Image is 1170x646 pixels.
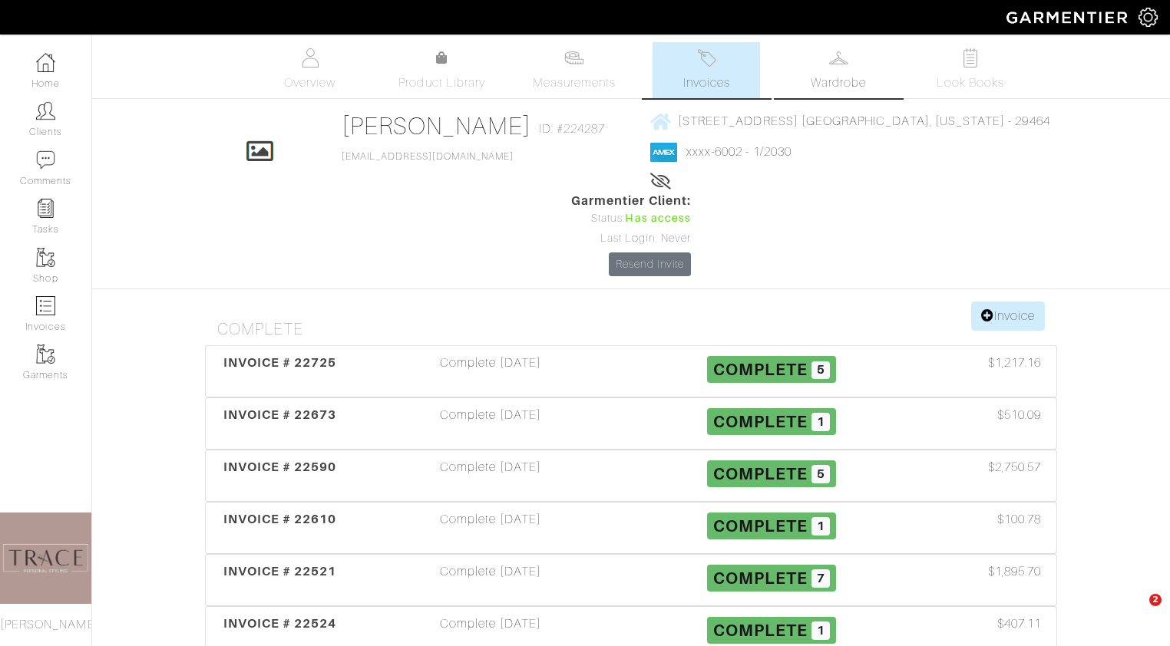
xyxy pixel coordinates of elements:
img: garments-icon-b7da505a4dc4fd61783c78ac3ca0ef83fa9d6f193b1c9dc38574b1d14d53ca28.png [36,248,55,267]
div: Status: [571,210,691,227]
a: Wardrobe [785,42,892,98]
a: INVOICE # 22673 Complete [DATE] Complete 1 $510.09 [205,397,1057,450]
span: 2 [1149,594,1162,606]
span: $1,895.70 [988,562,1041,581]
img: basicinfo-40fd8af6dae0f16599ec9e87c0ef1c0a1fdea2edbe929e3d69a839185d80c458.svg [300,48,319,68]
a: Measurements [521,42,629,98]
h4: Complete [217,320,1057,339]
a: Resend Invite [609,252,691,276]
div: Complete [DATE] [350,562,631,598]
span: Measurements [533,74,616,92]
span: Wardrobe [811,74,866,92]
img: orders-icon-0abe47150d42831381b5fb84f609e132dff9fe21cb692f30cb5eec754e2cba89.png [36,296,55,315]
img: garments-icon-b7da505a4dc4fd61783c78ac3ca0ef83fa9d6f193b1c9dc38574b1d14d53ca28.png [36,344,55,364]
span: $1,217.16 [988,354,1041,372]
span: ID: #224287 [539,120,606,138]
span: 1 [811,413,830,431]
span: [STREET_ADDRESS] [GEOGRAPHIC_DATA], [US_STATE] - 29464 [678,114,1050,128]
a: [EMAIL_ADDRESS][DOMAIN_NAME] [342,151,514,162]
span: INVOICE # 22610 [223,512,337,526]
span: Has access [625,210,691,227]
span: 7 [811,569,830,588]
span: Complete [713,621,808,640]
a: INVOICE # 22521 Complete [DATE] Complete 7 $1,895.70 [205,554,1057,606]
span: Complete [713,516,808,536]
span: INVOICE # 22725 [223,355,337,370]
span: 5 [811,465,830,483]
a: INVOICE # 22590 Complete [DATE] Complete 5 $2,750.57 [205,450,1057,502]
img: reminder-icon-8004d30b9f0a5d33ae49ab947aed9ed385cf756f9e5892f1edd6e32f2345188e.png [36,199,55,218]
a: Overview [256,42,364,98]
span: Complete [713,412,808,431]
img: wardrobe-487a4870c1b7c33e795ec22d11cfc2ed9d08956e64fb3008fe2437562e282088.svg [829,48,848,68]
a: Look Books [917,42,1024,98]
span: $2,750.57 [988,458,1041,476]
span: $100.78 [997,510,1041,529]
a: Invoice [971,302,1045,331]
img: todo-9ac3debb85659649dc8f770b8b6100bb5dab4b48dedcbae339e5042a72dfd3cc.svg [961,48,980,68]
img: clients-icon-6bae9207a08558b7cb47a8932f037763ab4055f8c8b6bfacd5dc20c3e0201464.png [36,101,55,120]
img: measurements-466bbee1fd09ba9460f595b01e5d73f9e2bff037440d3c8f018324cb6cdf7a4a.svg [564,48,583,68]
span: Overview [284,74,335,92]
a: INVOICE # 22610 Complete [DATE] Complete 1 $100.78 [205,502,1057,554]
span: Complete [713,464,808,483]
div: Complete [DATE] [350,510,631,545]
a: Product Library [388,49,496,92]
img: gear-icon-white-bd11855cb880d31180b6d7d6211b90ccbf57a29d726f0c71d8c61bd08dd39cc2.png [1139,8,1158,27]
span: Look Books [937,74,1005,92]
span: INVOICE # 22673 [223,407,337,422]
a: xxxx-6002 - 1/2030 [686,145,792,159]
span: 1 [811,621,830,640]
span: $407.11 [997,615,1041,633]
span: Invoices [683,74,730,92]
img: garmentier-logo-header-white-b43fb05a5012e4ada735d5af1a66efaba907eab6374d6393d1fbf88cb4ef424d.png [999,4,1139,31]
img: dashboard-icon-dbcd8f5a0b271acd01030246c82b418ddd0df26cd7fceb0bd07c9910d44c42f6.png [36,53,55,72]
a: INVOICE # 22725 Complete [DATE] Complete 5 $1,217.16 [205,345,1057,397]
span: Garmentier Client: [571,192,691,210]
a: [STREET_ADDRESS] [GEOGRAPHIC_DATA], [US_STATE] - 29464 [650,111,1050,130]
span: 1 [811,517,830,536]
span: 5 [811,361,830,380]
span: Complete [713,569,808,588]
iframe: Intercom live chat [1118,594,1155,631]
span: $510.09 [997,406,1041,424]
span: INVOICE # 22521 [223,564,337,578]
div: Complete [DATE] [350,406,631,441]
div: Complete [DATE] [350,354,631,389]
img: american_express-1200034d2e149cdf2cc7894a33a747db654cf6f8355cb502592f1d228b2ac700.png [650,143,677,162]
img: orders-27d20c2124de7fd6de4e0e44c1d41de31381a507db9b33961299e4e07d508b8c.svg [697,48,716,68]
a: Invoices [653,42,760,98]
a: [PERSON_NAME] [342,112,531,140]
span: INVOICE # 22524 [223,616,337,631]
div: Last Login: Never [571,230,691,247]
div: Complete [DATE] [350,458,631,493]
span: Complete [713,360,808,379]
span: INVOICE # 22590 [223,460,337,474]
img: comment-icon-a0a6a9ef722e966f86d9cbdc48e553b5cf19dbc54f86b18d962a5391bc8f6eb6.png [36,150,55,170]
span: Product Library [398,74,485,92]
